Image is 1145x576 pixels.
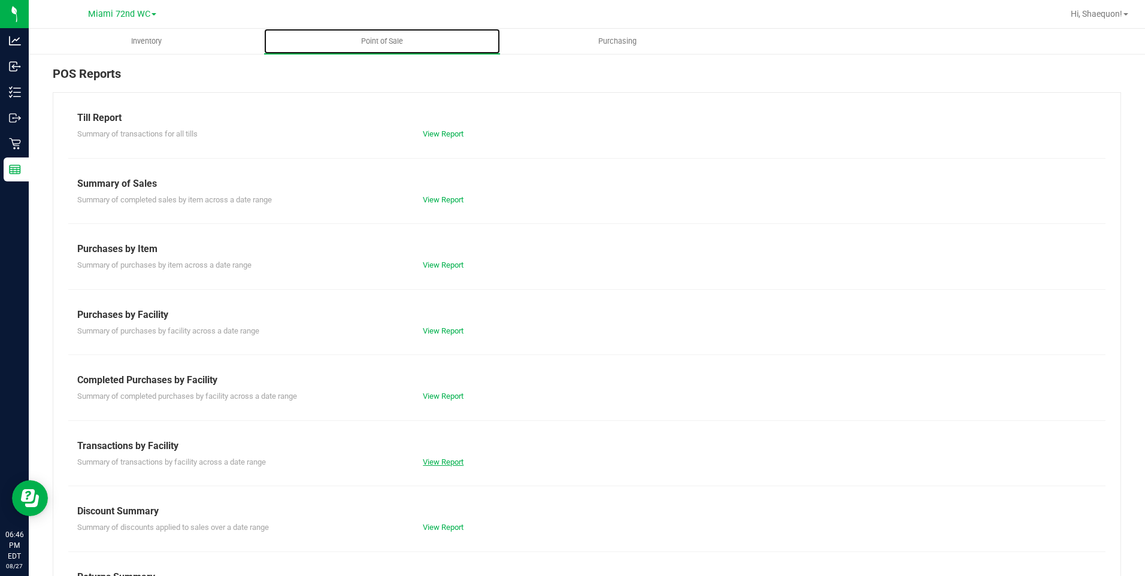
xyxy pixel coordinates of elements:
span: Summary of discounts applied to sales over a date range [77,523,269,532]
span: Purchasing [582,36,653,47]
a: View Report [423,457,464,466]
inline-svg: Inventory [9,86,21,98]
div: Transactions by Facility [77,439,1096,453]
p: 06:46 PM EDT [5,529,23,562]
span: Summary of purchases by facility across a date range [77,326,259,335]
a: View Report [423,392,464,401]
div: Purchases by Item [77,242,1096,256]
span: Hi, Shaequon! [1071,9,1122,19]
span: Summary of transactions by facility across a date range [77,457,266,466]
inline-svg: Inbound [9,60,21,72]
inline-svg: Retail [9,138,21,150]
span: Summary of completed sales by item across a date range [77,195,272,204]
span: Summary of transactions for all tills [77,129,198,138]
p: 08/27 [5,562,23,571]
a: Inventory [29,29,264,54]
span: Point of Sale [345,36,419,47]
iframe: Resource center [12,480,48,516]
inline-svg: Reports [9,163,21,175]
div: POS Reports [53,65,1121,92]
a: View Report [423,260,464,269]
div: Summary of Sales [77,177,1096,191]
div: Purchases by Facility [77,308,1096,322]
span: Summary of completed purchases by facility across a date range [77,392,297,401]
inline-svg: Analytics [9,35,21,47]
inline-svg: Outbound [9,112,21,124]
a: View Report [423,326,464,335]
div: Completed Purchases by Facility [77,373,1096,387]
span: Summary of purchases by item across a date range [77,260,252,269]
span: Inventory [115,36,178,47]
a: View Report [423,195,464,204]
div: Till Report [77,111,1096,125]
a: View Report [423,129,464,138]
a: Purchasing [500,29,735,54]
a: Point of Sale [264,29,499,54]
div: Discount Summary [77,504,1096,519]
a: View Report [423,523,464,532]
span: Miami 72nd WC [88,9,150,19]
